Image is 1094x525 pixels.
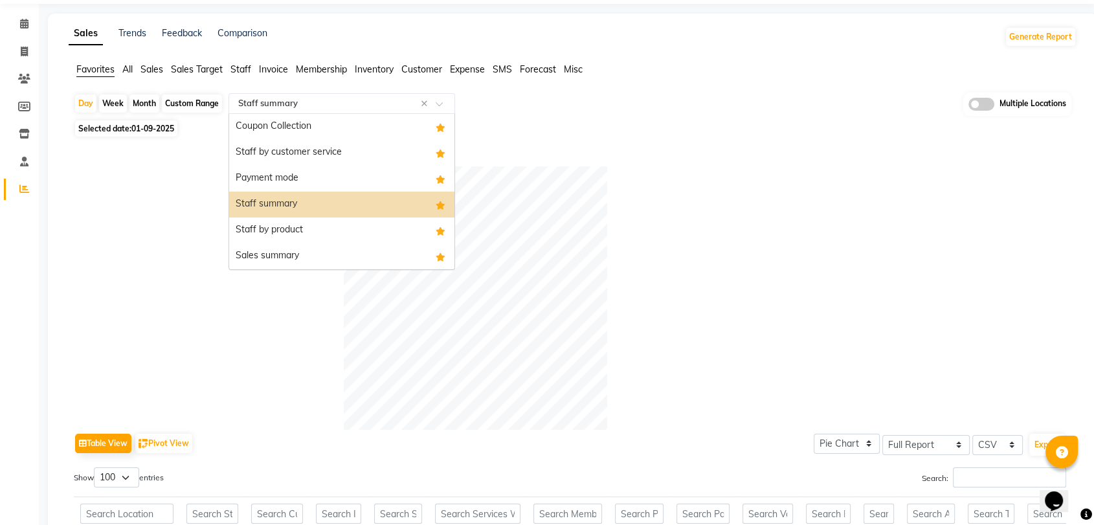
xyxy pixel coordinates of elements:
[436,249,445,264] span: Added to Favorites
[140,63,163,75] span: Sales
[296,63,347,75] span: Membership
[230,63,251,75] span: Staff
[742,504,792,524] input: Search Vouchers
[162,27,202,39] a: Feedback
[564,63,583,75] span: Misc
[229,192,454,218] div: Staff summary
[76,63,115,75] span: Favorites
[229,140,454,166] div: Staff by customer service
[493,63,512,75] span: SMS
[218,27,267,39] a: Comparison
[436,119,445,135] span: Added to Favorites
[806,504,851,524] input: Search Prepaid
[1040,473,1081,512] iframe: chat widget
[229,166,454,192] div: Payment mode
[229,218,454,243] div: Staff by product
[436,171,445,186] span: Added to Favorites
[251,504,303,524] input: Search Customer
[229,114,454,140] div: Coupon Collection
[131,124,174,133] span: 01-09-2025
[1029,434,1065,456] button: Export
[135,434,192,453] button: Pivot View
[450,63,485,75] span: Expense
[968,504,1014,524] input: Search Total
[99,95,127,113] div: Week
[615,504,664,524] input: Search Products
[436,145,445,161] span: Added to Favorites
[75,120,177,137] span: Selected date:
[1006,28,1075,46] button: Generate Report
[259,63,288,75] span: Invoice
[435,504,520,524] input: Search Services W/o Tax
[864,504,894,524] input: Search Gifts
[676,504,730,524] input: Search Packages
[186,504,238,524] input: Search Stylist
[75,434,131,453] button: Table View
[75,95,96,113] div: Day
[162,95,222,113] div: Custom Range
[316,504,361,524] input: Search Invoices
[421,97,432,111] span: Clear all
[129,95,159,113] div: Month
[907,504,955,524] input: Search Average
[80,504,173,524] input: Search Location
[922,467,1066,487] label: Search:
[94,467,139,487] select: Showentries
[436,197,445,212] span: Added to Favorites
[999,98,1066,111] span: Multiple Locations
[401,63,442,75] span: Customer
[229,113,455,270] ng-dropdown-panel: Options list
[74,467,164,487] label: Show entries
[436,223,445,238] span: Added to Favorites
[122,63,133,75] span: All
[953,467,1066,487] input: Search:
[171,63,223,75] span: Sales Target
[520,63,556,75] span: Forecast
[118,27,146,39] a: Trends
[69,22,103,45] a: Sales
[355,63,394,75] span: Inventory
[533,504,602,524] input: Search Memberships
[229,243,454,269] div: Sales summary
[139,439,148,449] img: pivot.png
[374,504,422,524] input: Search Services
